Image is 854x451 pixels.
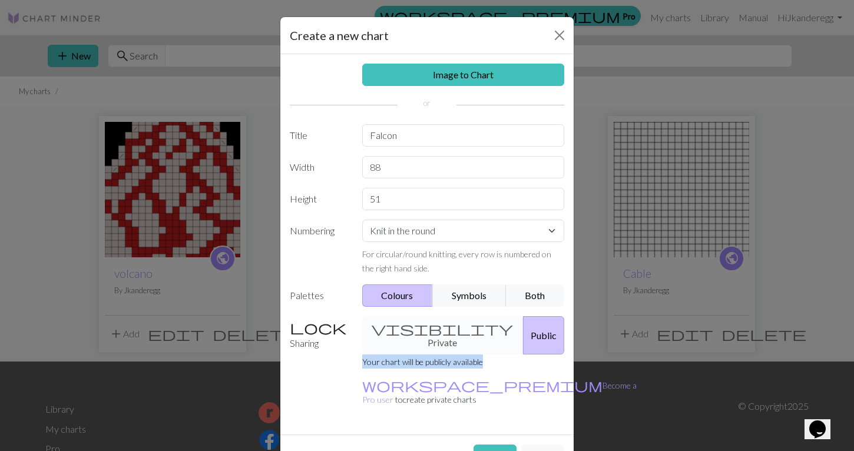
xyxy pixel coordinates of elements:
button: Both [506,284,565,307]
button: Close [550,26,569,45]
button: Symbols [432,284,507,307]
label: Sharing [283,316,355,354]
iframe: chat widget [805,404,842,439]
a: Become a Pro user [362,380,637,404]
small: Your chart will be publicly available [362,357,483,367]
button: Colours [362,284,433,307]
label: Width [283,156,355,178]
h5: Create a new chart [290,26,389,44]
label: Numbering [283,220,355,275]
label: Title [283,124,355,147]
span: workspace_premium [362,377,603,393]
small: to create private charts [362,380,637,404]
label: Palettes [283,284,355,307]
small: For circular/round knitting, every row is numbered on the right hand side. [362,249,551,273]
button: Public [523,316,564,354]
label: Height [283,188,355,210]
a: Image to Chart [362,64,565,86]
